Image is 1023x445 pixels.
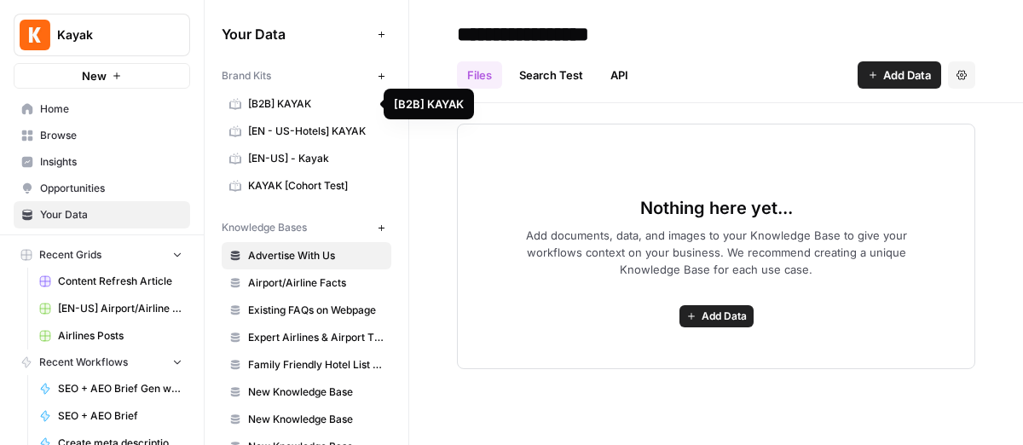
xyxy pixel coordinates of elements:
a: Expert Airlines & Airport Tips [222,324,391,351]
a: [B2B] KAYAK [222,90,391,118]
a: New Knowledge Base [222,406,391,433]
span: Knowledge Bases [222,220,307,235]
a: Advertise With Us [222,242,391,269]
span: New [82,67,107,84]
span: Existing FAQs on Webpage [248,303,384,318]
a: Home [14,95,190,123]
a: [EN - US-Hotels] KAYAK [222,118,391,145]
span: New Knowledge Base [248,384,384,400]
button: Add Data [679,305,754,327]
button: New [14,63,190,89]
a: Opportunities [14,175,190,202]
a: Files [457,61,502,89]
a: Airlines Posts [32,322,190,350]
a: KAYAK [Cohort Test] [222,172,391,199]
span: Advertise With Us [248,248,384,263]
span: Your Data [222,24,371,44]
span: [EN-US] Airport/Airline Content Refresh [58,301,182,316]
span: Brand Kits [222,68,271,84]
button: Workspace: Kayak [14,14,190,56]
span: Add Data [702,309,747,324]
span: New Knowledge Base [248,412,384,427]
span: Browse [40,128,182,143]
span: Add documents, data, and images to your Knowledge Base to give your workflows context on your bus... [498,227,934,278]
a: [EN-US] - Kayak [222,145,391,172]
span: KAYAK [Cohort Test] [248,178,384,194]
span: SEO + AEO Brief [58,408,182,424]
a: Airport/Airline Facts [222,269,391,297]
span: [B2B] KAYAK [248,96,384,112]
span: Airlines Posts [58,328,182,344]
span: Add Data [883,66,931,84]
span: Content Refresh Article [58,274,182,289]
span: [EN-US] - Kayak [248,151,384,166]
div: [B2B] KAYAK [394,95,464,113]
a: Existing FAQs on Webpage [222,297,391,324]
a: API [600,61,639,89]
a: Family Friendly Hotel List Features [222,351,391,379]
a: Insights [14,148,190,176]
span: Recent Workflows [39,355,128,370]
a: SEO + AEO Brief Gen w/ FAQ [32,375,190,402]
span: Family Friendly Hotel List Features [248,357,384,373]
span: Insights [40,154,182,170]
a: Browse [14,122,190,149]
span: Kayak [57,26,160,43]
span: SEO + AEO Brief Gen w/ FAQ [58,381,182,396]
button: Add Data [858,61,941,89]
a: Your Data [14,201,190,228]
a: Content Refresh Article [32,268,190,295]
button: Recent Grids [14,242,190,268]
span: Opportunities [40,181,182,196]
a: New Knowledge Base [222,379,391,406]
span: Recent Grids [39,247,101,263]
span: [EN - US-Hotels] KAYAK [248,124,384,139]
span: Expert Airlines & Airport Tips [248,330,384,345]
span: Airport/Airline Facts [248,275,384,291]
span: Nothing here yet... [640,196,793,220]
span: Your Data [40,207,182,222]
img: Kayak Logo [20,20,50,50]
button: Recent Workflows [14,350,190,375]
a: SEO + AEO Brief [32,402,190,430]
a: [EN-US] Airport/Airline Content Refresh [32,295,190,322]
a: Search Test [509,61,593,89]
span: Home [40,101,182,117]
